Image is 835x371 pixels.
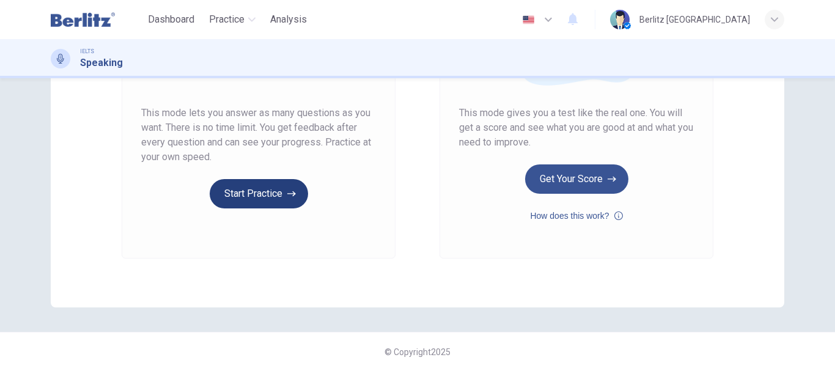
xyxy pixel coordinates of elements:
[204,9,260,31] button: Practice
[80,47,94,56] span: IELTS
[459,106,694,150] span: This mode gives you a test like the real one. You will get a score and see what you are good at a...
[51,7,115,32] img: Berlitz Latam logo
[270,12,307,27] span: Analysis
[148,12,194,27] span: Dashboard
[210,179,308,208] button: Start Practice
[209,12,245,27] span: Practice
[141,106,376,164] span: This mode lets you answer as many questions as you want. There is no time limit. You get feedback...
[639,12,750,27] div: Berlitz [GEOGRAPHIC_DATA]
[265,9,312,31] button: Analysis
[80,56,123,70] h1: Speaking
[610,10,630,29] img: Profile picture
[384,347,451,357] span: © Copyright 2025
[51,7,143,32] a: Berlitz Latam logo
[530,208,622,223] button: How does this work?
[525,164,628,194] button: Get Your Score
[143,9,199,31] button: Dashboard
[521,15,536,24] img: en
